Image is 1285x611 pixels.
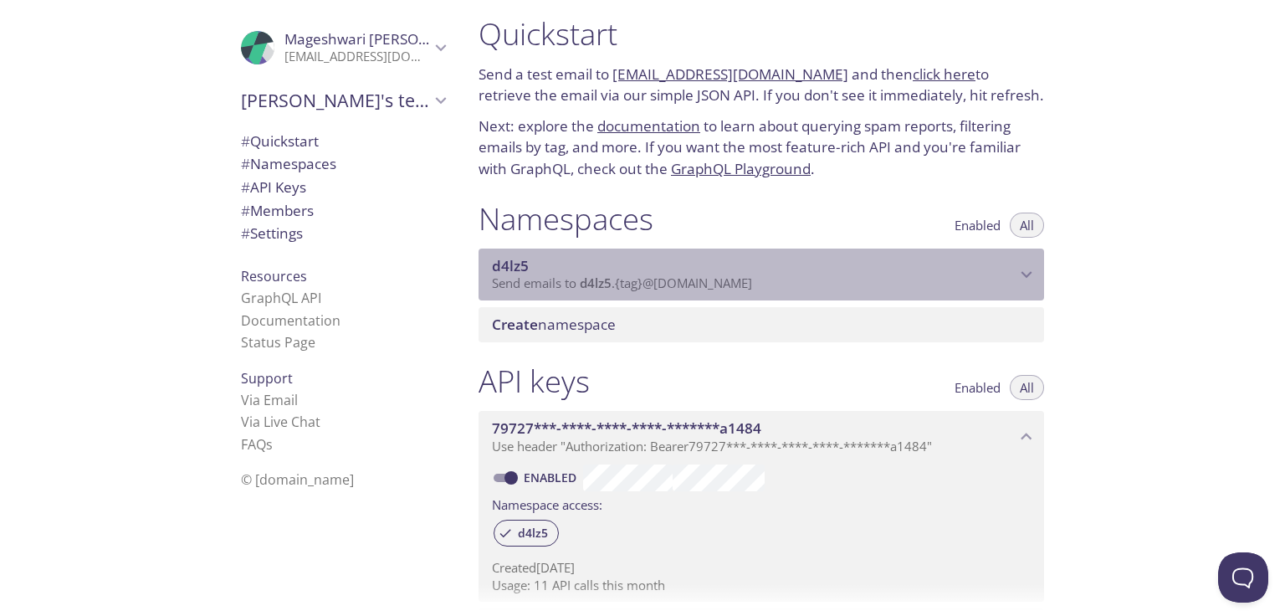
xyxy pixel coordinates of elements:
p: Send a test email to and then to retrieve the email via our simple JSON API. If you don't see it ... [479,64,1044,106]
a: Status Page [241,333,315,352]
div: Quickstart [228,130,458,153]
div: Kumaresan's team [228,79,458,122]
span: Support [241,369,293,388]
a: [EMAIL_ADDRESS][DOMAIN_NAME] [612,64,848,84]
div: d4lz5 [494,520,559,547]
span: # [241,154,250,173]
a: GraphQL Playground [671,159,811,178]
span: Resources [241,267,307,285]
div: Create namespace [479,307,1044,342]
span: Send emails to . {tag} @[DOMAIN_NAME] [492,275,752,291]
span: Settings [241,223,303,243]
span: s [266,435,273,454]
span: namespace [492,315,616,334]
a: documentation [597,116,700,136]
button: All [1010,375,1044,400]
div: Mageshwari Karuppusamy [228,20,458,75]
label: Namespace access: [492,491,602,516]
span: d4lz5 [508,526,558,541]
p: [EMAIL_ADDRESS][DOMAIN_NAME] [284,49,430,65]
div: d4lz5 namespace [479,249,1044,300]
p: Created [DATE] [492,559,1031,577]
button: Enabled [945,375,1011,400]
span: API Keys [241,177,306,197]
h1: Namespaces [479,200,653,238]
button: All [1010,213,1044,238]
div: Members [228,199,458,223]
iframe: Help Scout Beacon - Open [1218,552,1268,603]
div: Team Settings [228,222,458,245]
div: API Keys [228,176,458,199]
a: Enabled [521,470,583,485]
span: © [DOMAIN_NAME] [241,470,354,489]
a: Documentation [241,311,340,330]
a: GraphQL API [241,289,321,307]
span: Members [241,201,314,220]
a: FAQ [241,435,273,454]
span: d4lz5 [492,256,529,275]
span: # [241,131,250,151]
span: # [241,223,250,243]
a: Via Live Chat [241,413,320,431]
span: # [241,201,250,220]
span: # [241,177,250,197]
h1: API keys [479,362,590,400]
div: Namespaces [228,152,458,176]
span: Quickstart [241,131,319,151]
h1: Quickstart [479,15,1044,53]
p: Next: explore the to learn about querying spam reports, filtering emails by tag, and more. If you... [479,116,1044,180]
span: Mageshwari [PERSON_NAME] [284,29,482,49]
span: d4lz5 [580,275,612,291]
button: Enabled [945,213,1011,238]
span: Create [492,315,538,334]
span: [PERSON_NAME]'s team [241,89,430,112]
a: Via Email [241,391,298,409]
span: Namespaces [241,154,336,173]
p: Usage: 11 API calls this month [492,577,1031,594]
a: click here [913,64,975,84]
